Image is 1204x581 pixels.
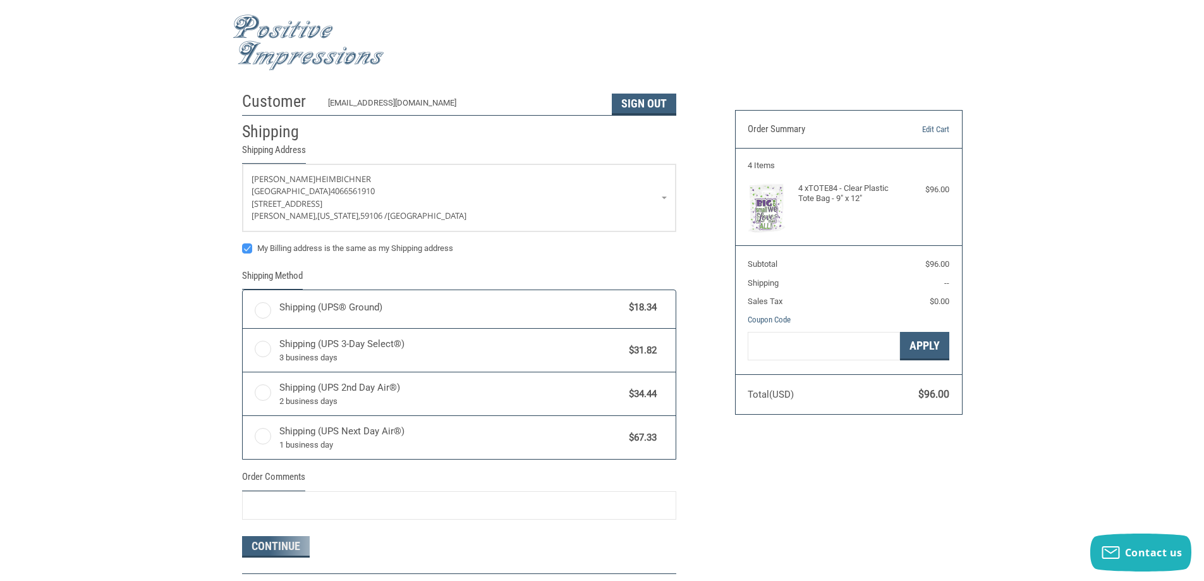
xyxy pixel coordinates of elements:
[748,315,791,324] a: Coupon Code
[623,343,657,358] span: $31.82
[242,470,305,491] legend: Order Comments
[623,387,657,401] span: $34.44
[748,297,782,306] span: Sales Tax
[623,300,657,315] span: $18.34
[252,173,315,185] span: [PERSON_NAME]
[328,97,599,115] div: [EMAIL_ADDRESS][DOMAIN_NAME]
[242,91,316,112] h2: Customer
[242,121,316,142] h2: Shipping
[360,210,387,221] span: 59106 /
[748,123,885,136] h3: Order Summary
[243,164,676,231] a: Enter or select a different address
[279,395,623,408] span: 2 business days
[279,424,623,451] span: Shipping (UPS Next Day Air®)
[252,198,322,209] span: [STREET_ADDRESS]
[331,185,375,197] span: 4066561910
[242,143,306,164] legend: Shipping Address
[279,439,623,451] span: 1 business day
[748,389,794,400] span: Total (USD)
[242,243,676,254] label: My Billing address is the same as my Shipping address
[748,332,900,360] input: Gift Certificate or Coupon Code
[748,161,949,171] h3: 4 Items
[612,94,676,115] button: Sign Out
[252,185,331,197] span: [GEOGRAPHIC_DATA]
[279,352,623,364] span: 3 business days
[279,381,623,407] span: Shipping (UPS 2nd Day Air®)
[233,15,384,71] img: Positive Impressions
[930,297,949,306] span: $0.00
[885,123,949,136] a: Edit Cart
[279,337,623,364] span: Shipping (UPS 3-Day Select®)
[1125,546,1183,560] span: Contact us
[798,183,896,204] h4: 4 x TOTE84 - Clear Plastic Tote Bag - 9" x 12"
[279,300,623,315] span: Shipping (UPS® Ground)
[899,183,949,196] div: $96.00
[315,173,371,185] span: Heimbichner
[900,332,949,360] button: Apply
[242,536,310,558] button: Continue
[748,278,779,288] span: Shipping
[748,259,777,269] span: Subtotal
[918,388,949,400] span: $96.00
[252,210,317,221] span: [PERSON_NAME],
[242,269,303,290] legend: Shipping Method
[317,210,360,221] span: [US_STATE],
[925,259,949,269] span: $96.00
[944,278,949,288] span: --
[387,210,466,221] span: [GEOGRAPHIC_DATA]
[1090,534,1191,572] button: Contact us
[623,431,657,445] span: $67.33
